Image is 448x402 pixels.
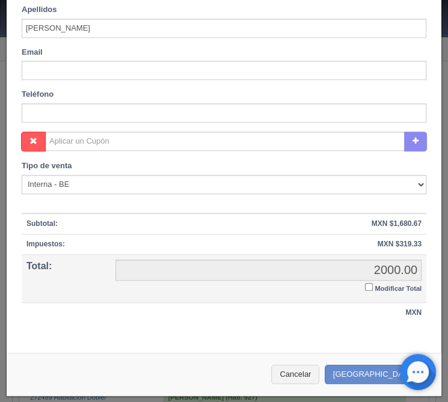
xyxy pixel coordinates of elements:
[271,365,319,385] button: Cancelar
[22,4,57,16] label: Apellidos
[22,160,72,172] label: Tipo de venta
[365,283,373,291] input: Modificar Total
[22,234,111,255] th: Impuestos:
[325,365,429,385] button: [GEOGRAPHIC_DATA]
[405,308,422,317] strong: MXN
[22,47,43,58] label: Email
[375,285,422,292] small: Modificar Total
[22,255,111,303] th: Total:
[45,132,405,151] input: Aplicar un Cupón
[372,219,422,228] strong: MXN $1,680.67
[22,213,111,234] th: Subtotal:
[378,240,422,248] strong: MXN $319.33
[22,89,54,100] label: Teléfono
